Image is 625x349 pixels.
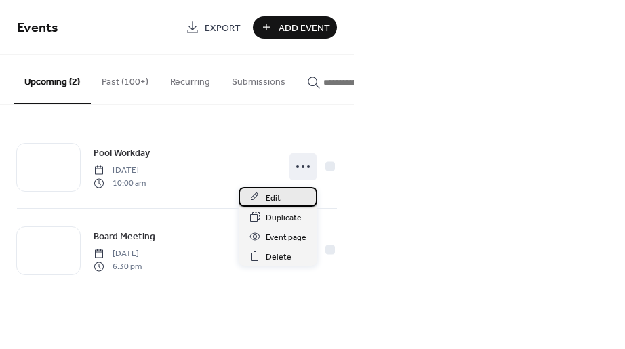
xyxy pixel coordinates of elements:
span: [DATE] [94,248,142,260]
button: Recurring [159,55,221,103]
span: Pool Workday [94,146,150,161]
span: Delete [266,250,291,264]
button: Upcoming (2) [14,55,91,104]
span: [DATE] [94,165,146,177]
button: Submissions [221,55,296,103]
span: Add Event [279,21,330,35]
span: Events [17,15,58,41]
span: Board Meeting [94,230,155,244]
span: Export [205,21,241,35]
button: Add Event [253,16,337,39]
a: Export [179,16,247,39]
span: Edit [266,191,281,205]
span: 6:30 pm [94,260,142,272]
span: 10:00 am [94,177,146,189]
a: Pool Workday [94,145,150,161]
span: Event page [266,230,306,245]
button: Past (100+) [91,55,159,103]
a: Board Meeting [94,228,155,244]
span: Duplicate [266,211,302,225]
